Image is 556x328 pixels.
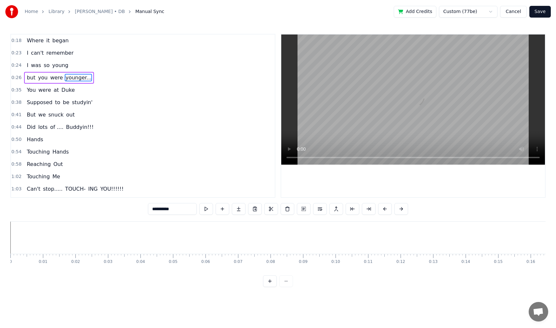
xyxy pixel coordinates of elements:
span: 0:41 [11,112,21,118]
span: out [65,111,75,118]
span: Duke [61,86,75,94]
div: 0:06 [201,259,210,265]
span: But [26,111,36,118]
span: Hands [26,136,44,143]
span: Me [52,173,61,180]
div: 0:10 [331,259,340,265]
div: 0:11 [364,259,373,265]
span: 0:58 [11,161,21,168]
span: 0:23 [11,50,21,56]
a: [PERSON_NAME] • DB [75,8,125,15]
span: Hands [52,148,69,156]
a: Library [48,8,64,15]
span: younger... [65,74,92,81]
span: can't [30,49,44,57]
span: you [37,74,48,81]
div: 0:15 [494,259,503,265]
button: Save [529,6,551,18]
span: was [30,61,42,69]
div: 0:04 [136,259,145,265]
span: I [26,61,29,69]
span: it [46,37,50,44]
span: but [26,74,36,81]
div: 0:01 [39,259,47,265]
div: Open chat [529,302,548,321]
span: of .... [49,123,64,131]
span: at [53,86,60,94]
a: Home [25,8,38,15]
span: 0:38 [11,99,21,106]
span: young [52,61,69,69]
span: I [26,49,29,57]
span: remember [46,49,74,57]
span: Buddyin!!! [65,123,94,131]
span: Manual Sync [135,8,164,15]
img: youka [5,5,18,18]
span: 1:03 [11,186,21,192]
span: 0:26 [11,75,21,81]
span: Can't [26,185,41,193]
span: studyin' [71,99,93,106]
span: YOU!!!!!! [99,185,124,193]
span: TOUCH- [64,185,86,193]
span: stop..... [42,185,63,193]
div: 0:07 [234,259,243,265]
div: 0:12 [396,259,405,265]
span: so [43,61,50,69]
span: 0:18 [11,37,21,44]
span: were [38,86,52,94]
span: be [62,99,70,106]
div: 0:16 [526,259,535,265]
nav: breadcrumb [25,8,164,15]
span: 0:50 [11,136,21,143]
span: ING [87,185,98,193]
div: 0:14 [461,259,470,265]
span: Touching [26,148,50,156]
span: Supposed [26,99,53,106]
span: snuck [48,111,64,118]
div: 0:09 [299,259,308,265]
span: Did [26,123,36,131]
div: 0 [9,259,12,265]
div: 0:13 [429,259,438,265]
span: 1:02 [11,173,21,180]
span: 0:35 [11,87,21,93]
span: Reaching [26,160,51,168]
div: 0:03 [104,259,113,265]
span: Touching [26,173,50,180]
span: 0:44 [11,124,21,130]
div: 0:02 [71,259,80,265]
span: to [54,99,61,106]
span: 0:24 [11,62,21,69]
span: Out [53,160,63,168]
span: were [49,74,63,81]
button: Add Credits [394,6,436,18]
div: 0:08 [266,259,275,265]
button: Cancel [500,6,526,18]
span: lots [37,123,48,131]
span: began [52,37,69,44]
span: we [38,111,46,118]
span: 0:54 [11,149,21,155]
span: You [26,86,36,94]
div: 0:05 [169,259,178,265]
span: Where [26,37,44,44]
